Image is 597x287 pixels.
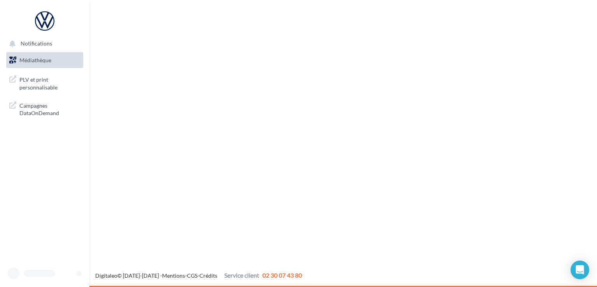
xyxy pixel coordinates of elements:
[187,272,197,279] a: CGS
[19,74,80,91] span: PLV et print personnalisable
[5,52,85,68] a: Médiathèque
[19,57,51,63] span: Médiathèque
[95,272,302,279] span: © [DATE]-[DATE] - - -
[224,271,259,279] span: Service client
[199,272,217,279] a: Crédits
[21,40,52,47] span: Notifications
[262,271,302,279] span: 02 30 07 43 80
[5,71,85,94] a: PLV et print personnalisable
[19,100,80,117] span: Campagnes DataOnDemand
[162,272,185,279] a: Mentions
[5,97,85,120] a: Campagnes DataOnDemand
[95,272,117,279] a: Digitaleo
[571,261,589,279] div: Open Intercom Messenger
